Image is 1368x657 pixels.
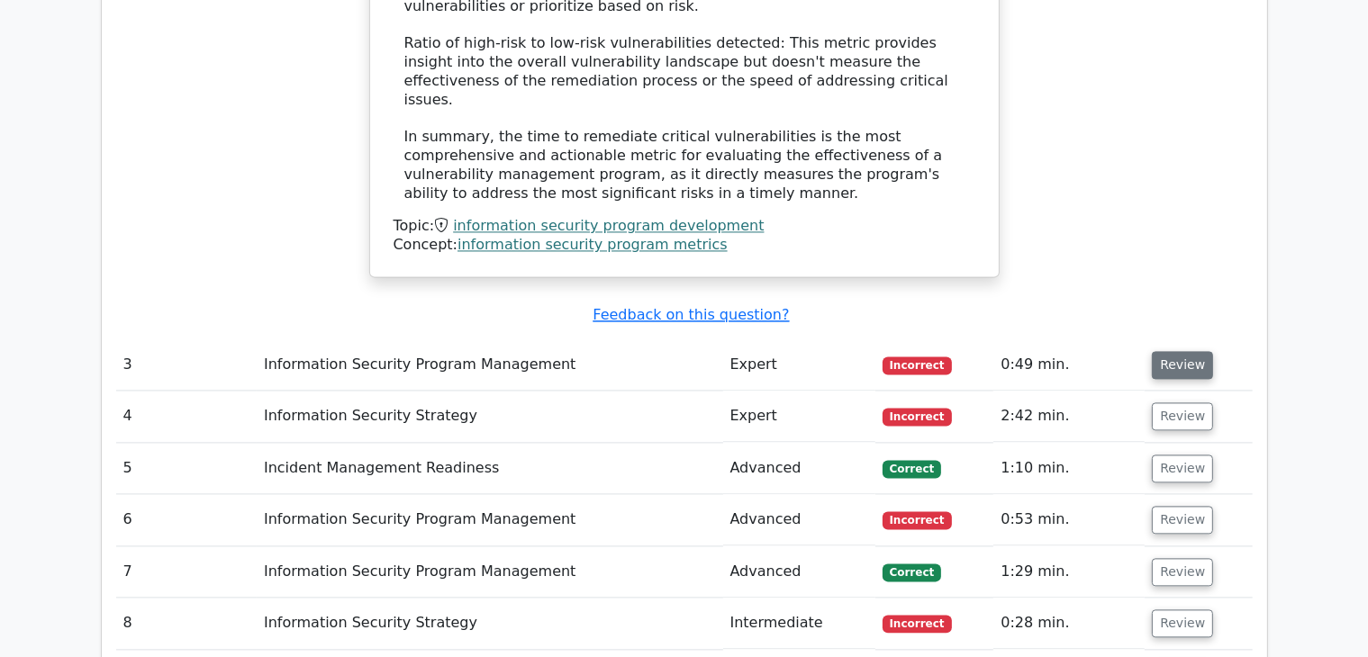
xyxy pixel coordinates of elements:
[394,236,975,255] div: Concept:
[116,546,257,598] td: 7
[723,494,875,545] td: Advanced
[1152,609,1213,637] button: Review
[993,598,1145,649] td: 0:28 min.
[993,546,1145,598] td: 1:29 min.
[394,217,975,236] div: Topic:
[593,306,789,323] a: Feedback on this question?
[116,494,257,545] td: 6
[883,511,952,529] span: Incorrect
[883,408,952,426] span: Incorrect
[257,391,723,442] td: Information Security Strategy
[723,391,875,442] td: Expert
[1152,351,1213,379] button: Review
[993,339,1145,391] td: 0:49 min.
[723,598,875,649] td: Intermediate
[257,598,723,649] td: Information Security Strategy
[116,443,257,494] td: 5
[458,236,728,253] a: information security program metrics
[1152,558,1213,586] button: Review
[1152,506,1213,534] button: Review
[993,494,1145,545] td: 0:53 min.
[723,443,875,494] td: Advanced
[993,443,1145,494] td: 1:10 min.
[1152,454,1213,482] button: Review
[257,546,723,598] td: Information Security Program Management
[883,460,941,478] span: Correct
[116,391,257,442] td: 4
[453,217,764,234] a: information security program development
[723,546,875,598] td: Advanced
[883,615,952,633] span: Incorrect
[116,339,257,391] td: 3
[257,443,723,494] td: Incident Management Readiness
[257,494,723,545] td: Information Security Program Management
[993,391,1145,442] td: 2:42 min.
[116,598,257,649] td: 8
[883,356,952,374] span: Incorrect
[257,339,723,391] td: Information Security Program Management
[723,339,875,391] td: Expert
[883,563,941,581] span: Correct
[1152,402,1213,430] button: Review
